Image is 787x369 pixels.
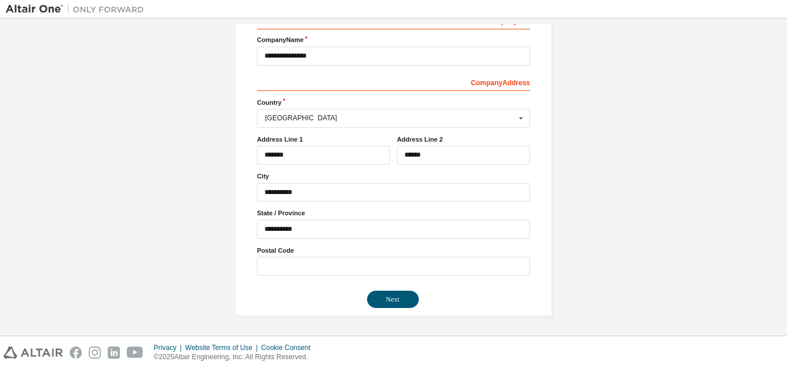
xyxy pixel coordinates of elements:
img: facebook.svg [70,347,82,359]
label: Address Line 2 [397,135,530,144]
label: Company Name [257,35,530,44]
img: altair_logo.svg [3,347,63,359]
img: youtube.svg [127,347,143,359]
p: © 2025 Altair Engineering, Inc. All Rights Reserved. [154,352,317,362]
div: Cookie Consent [261,343,317,352]
div: Company Address [257,73,530,91]
label: Address Line 1 [257,135,390,144]
label: Country [257,98,530,107]
label: State / Province [257,208,530,218]
div: [GEOGRAPHIC_DATA] [265,115,516,121]
img: Altair One [6,3,150,15]
img: instagram.svg [89,347,101,359]
img: linkedin.svg [108,347,120,359]
div: Privacy [154,343,185,352]
label: City [257,172,530,181]
label: Postal Code [257,246,530,255]
button: Next [367,291,419,308]
div: Website Terms of Use [185,343,261,352]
